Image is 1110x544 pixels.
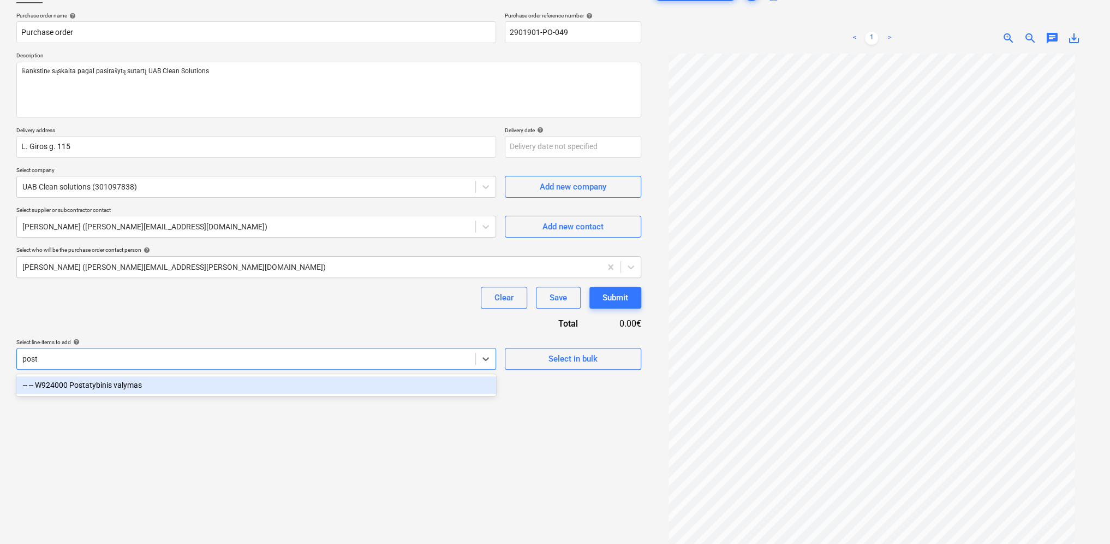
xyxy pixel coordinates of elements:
[589,287,641,309] button: Submit
[505,216,641,238] button: Add new contact
[848,32,861,45] a: Previous page
[505,21,641,43] input: Order number
[505,176,641,198] button: Add new company
[16,376,496,394] div: -- -- W924000 Postatybinis valymas
[505,127,641,134] div: Delivery date
[16,136,496,158] input: Delivery address
[1055,492,1110,544] iframe: Chat Widget
[865,32,878,45] a: Page 1 is your current page
[602,291,628,305] div: Submit
[141,247,150,253] span: help
[67,13,76,19] span: help
[536,287,581,309] button: Save
[494,291,514,305] div: Clear
[16,246,641,253] div: Select who will be the purchase order contact person
[542,220,604,234] div: Add new contact
[499,317,595,330] div: Total
[16,206,496,216] p: Select supplier or subcontractor contact
[71,339,80,345] span: help
[505,348,641,370] button: Select in bulk
[550,291,567,305] div: Save
[540,180,606,194] div: Add new company
[16,127,496,136] p: Delivery address
[584,13,593,19] span: help
[16,52,641,61] p: Description
[481,287,527,309] button: Clear
[882,32,896,45] a: Next page
[535,127,544,133] span: help
[16,21,496,43] input: Document name
[1046,32,1059,45] span: chat
[505,136,641,158] input: Delivery date not specified
[16,339,496,346] div: Select line-items to add
[548,352,598,366] div: Select in bulk
[505,12,641,19] div: Purchase order reference number
[16,167,496,176] p: Select company
[16,12,496,19] div: Purchase order name
[595,317,641,330] div: 0.00€
[16,62,641,118] textarea: Išankstinė sąskaita pagal pasirašytą sutartį UAB Clean Solutions
[1067,32,1081,45] span: save_alt
[1002,32,1015,45] span: zoom_in
[1024,32,1037,45] span: zoom_out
